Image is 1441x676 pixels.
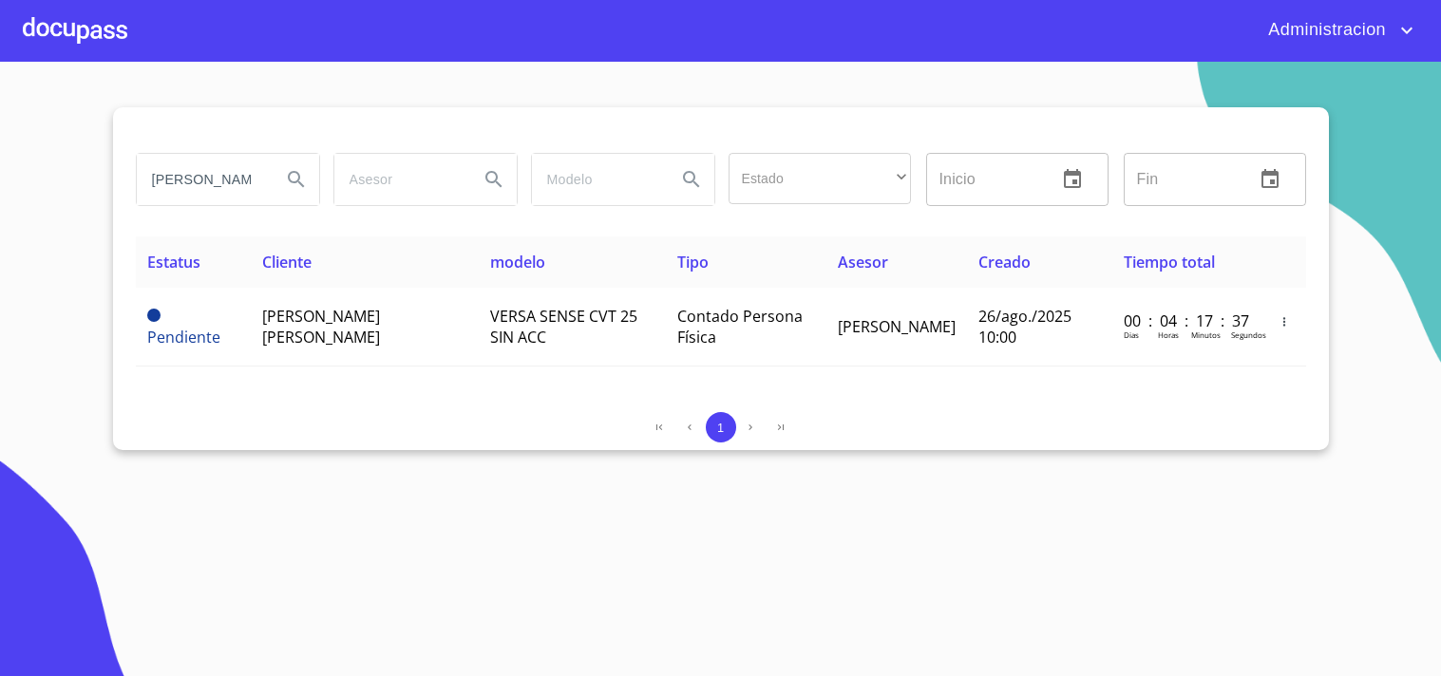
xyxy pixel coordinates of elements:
[1158,329,1179,340] p: Horas
[838,316,956,337] span: [PERSON_NAME]
[471,157,517,202] button: Search
[978,306,1071,347] span: 26/ago./2025 10:00
[706,412,736,442] button: 1
[1124,329,1139,340] p: Dias
[717,421,724,435] span: 1
[490,252,545,272] span: modelo
[490,306,637,347] span: VERSA SENSE CVT 25 SIN ACC
[1124,310,1252,331] p: 00 : 04 : 17 : 37
[978,252,1031,272] span: Creado
[262,252,312,272] span: Cliente
[137,154,266,205] input: search
[1231,329,1266,340] p: Segundos
[677,306,803,347] span: Contado Persona Física
[1124,252,1215,272] span: Tiempo total
[669,157,714,202] button: Search
[838,252,888,272] span: Asesor
[532,154,661,205] input: search
[729,153,911,204] div: ​
[147,309,161,322] span: Pendiente
[334,154,464,205] input: search
[262,306,380,347] span: [PERSON_NAME] [PERSON_NAME]
[147,327,220,347] span: Pendiente
[1254,15,1395,46] span: Administracion
[1191,329,1221,340] p: Minutos
[147,252,200,272] span: Estatus
[677,252,709,272] span: Tipo
[1254,15,1418,46] button: account of current user
[274,157,319,202] button: Search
